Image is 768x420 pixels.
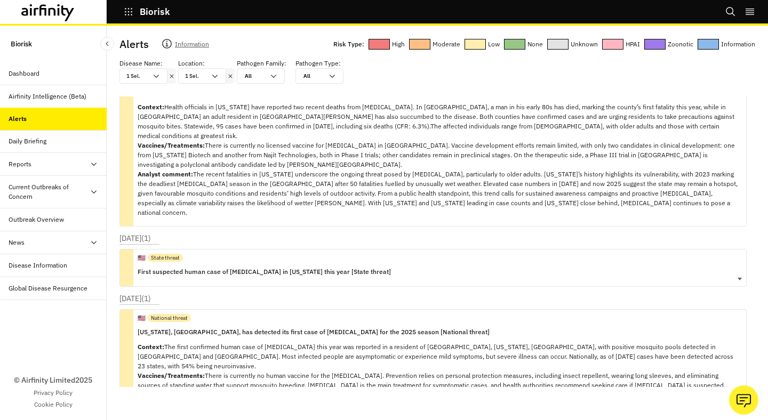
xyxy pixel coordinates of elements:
[668,38,693,50] p: Zoonotic
[392,38,405,50] p: High
[138,343,164,351] strong: Context:
[178,59,205,68] p: Location :
[9,182,90,201] div: Current Outbreaks of Concern
[488,38,500,50] p: Low
[237,59,286,68] p: Pathogen Family :
[119,293,151,304] p: [DATE] ( 1 )
[138,170,193,178] strong: Analyst comment:
[9,284,87,293] div: Global Disease Resurgence
[138,102,738,217] p: Health officials in [US_STATE] have reported two recent deaths from [MEDICAL_DATA]. In [GEOGRAPHI...
[295,59,341,68] p: Pathogen Type :
[725,3,736,21] button: Search
[9,215,64,224] div: Outbreak Overview
[119,59,163,68] p: Disease Name :
[433,38,460,50] p: Moderate
[119,233,151,244] p: [DATE] ( 1 )
[571,38,598,50] p: Unknown
[729,385,758,415] button: Ask our analysts
[9,114,27,124] div: Alerts
[138,342,738,419] p: The first confirmed human case of [MEDICAL_DATA] this year was reported in a resident of [GEOGRAP...
[151,254,180,262] p: State threat
[138,313,146,323] p: 🇺🇸
[9,92,86,101] div: Airfinity Intelligence (Beta)
[119,36,149,52] p: Alerts
[9,261,67,270] div: Disease Information
[9,238,25,247] div: News
[175,38,209,53] p: Information
[14,375,92,386] p: © Airfinity Limited 2025
[626,38,640,50] p: HPAI
[151,314,188,322] p: National threat
[333,38,364,50] p: Risk Type:
[9,136,46,146] div: Daily Briefing
[11,34,32,54] p: Biorisk
[721,38,755,50] p: Information
[100,37,114,51] button: Close Sidebar
[9,159,31,169] div: Reports
[140,7,170,17] p: Biorisk
[138,266,391,278] p: First suspected human case of [MEDICAL_DATA] in [US_STATE] this year [State threat]
[527,38,543,50] p: None
[179,69,211,83] div: 1 Sel.
[138,253,146,263] p: 🇺🇸
[138,326,738,338] p: [US_STATE], [GEOGRAPHIC_DATA], has detected its first case of [MEDICAL_DATA] for the 2025 season ...
[138,141,205,149] strong: Vaccines/Treatments:
[34,400,73,409] a: Cookie Policy
[138,103,164,111] strong: Context:
[124,3,170,21] button: Biorisk
[120,69,152,83] div: 1 Sel.
[138,371,205,379] strong: Vaccines/Treatments:
[9,69,39,78] div: Dashboard
[34,388,73,398] a: Privacy Policy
